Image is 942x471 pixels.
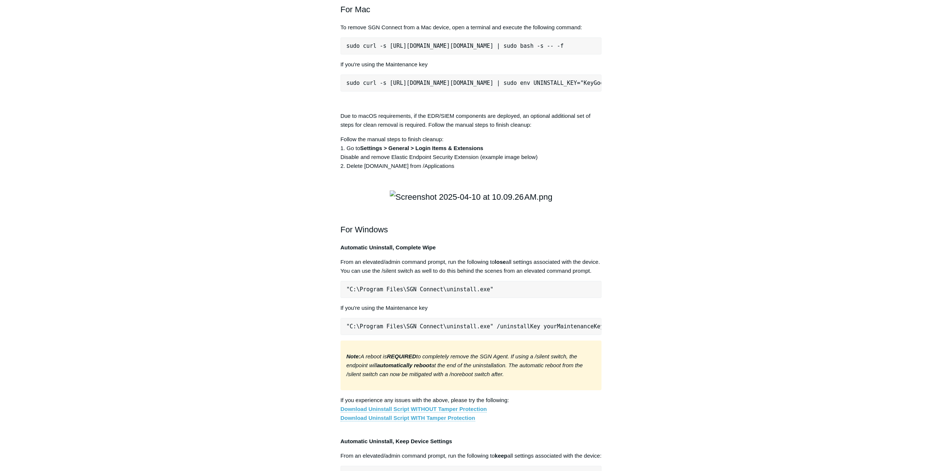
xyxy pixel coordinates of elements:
[341,415,475,421] a: Download Uninstall Script WITH Tamper Protection
[346,353,583,377] em: A reboot is to completely remove the SGN Agent. If using a /silent switch, the endpoint will at t...
[495,452,507,459] strong: keep
[341,37,602,54] pre: sudo curl -s [URL][DOMAIN_NAME][DOMAIN_NAME] | sudo bash -s -- -f
[341,318,602,335] pre: "C:\Program Files\SGN Connect\uninstall.exe" /uninstallKey yourMaintenanceKeyHere
[341,438,452,444] strong: Automatic Uninstall, Keep Device Settings
[387,353,416,359] strong: REQUIRED
[341,135,602,170] p: Follow the manual steps to finish cleanup: 1. Go to Disable and remove Elastic Endpoint Security ...
[377,362,431,368] strong: automatically reboot
[341,74,602,92] pre: sudo curl -s [URL][DOMAIN_NAME][DOMAIN_NAME] | sudo env UNINSTALL_KEY="KeyGoesHere" bash -s -- -f
[346,286,493,293] span: "C:\Program Files\SGN Connect\uninstall.exe"
[495,259,506,265] strong: lose
[341,23,602,32] p: To remove SGN Connect from a Mac device, open a terminal and execute the following command:
[341,406,487,412] a: Download Uninstall Script WITHOUT Tamper Protection
[341,210,602,236] h2: For Windows
[341,304,602,312] p: If you're using the Maintenance key
[360,145,483,151] strong: Settings > General > Login Items & Extensions
[341,112,602,129] p: Due to macOS requirements, if the EDR/SIEM components are deployed, an optional additional set of...
[341,244,436,251] strong: Automatic Uninstall, Complete Wipe
[341,452,601,459] span: From an elevated/admin command prompt, run the following to all settings associated with the device:
[346,353,361,359] strong: Note:
[341,60,602,69] p: If you're using the Maintenance key
[390,190,553,203] img: Screenshot 2025-04-10 at 10.09.26 AM.png
[341,259,600,274] span: From an elevated/admin command prompt, run the following to all settings associated with the devi...
[341,396,602,422] p: If you experience any issues with the above, please try the following:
